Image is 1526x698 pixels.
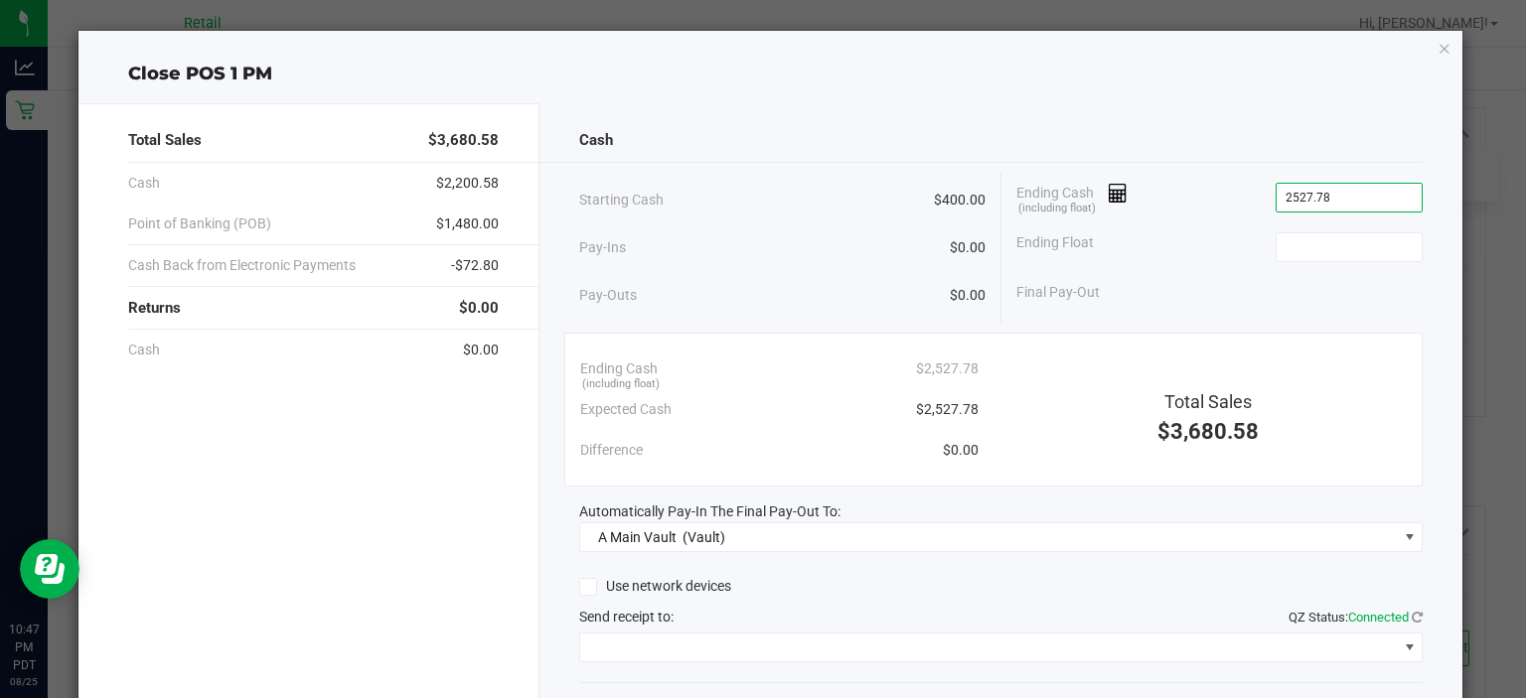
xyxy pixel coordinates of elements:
span: Cash [579,129,613,152]
span: (including float) [1018,201,1096,217]
span: Difference [580,440,643,461]
span: $0.00 [943,440,979,461]
span: (Vault) [683,529,725,545]
span: -$72.80 [451,255,499,276]
span: QZ Status: [1289,610,1423,625]
iframe: Resource center [20,539,79,599]
span: $0.00 [459,297,499,320]
span: $0.00 [463,340,499,360]
span: Final Pay-Out [1016,282,1100,303]
span: Pay-Ins [579,237,626,258]
span: $2,200.58 [436,173,499,194]
span: $2,527.78 [916,399,979,420]
span: $3,680.58 [428,129,499,152]
span: Automatically Pay-In The Final Pay-Out To: [579,503,840,519]
span: Ending Cash [1016,183,1128,212]
span: $3,680.58 [1157,419,1259,444]
span: Ending Float [1016,232,1094,262]
span: $2,527.78 [916,358,979,379]
label: Use network devices [579,576,731,597]
span: Cash [128,173,160,194]
span: Total Sales [128,129,202,152]
span: Ending Cash [580,358,658,379]
span: Starting Cash [579,190,664,210]
span: Cash [128,340,160,360]
span: Pay-Outs [579,285,637,306]
span: (including float) [582,376,660,393]
span: Connected [1348,610,1409,625]
span: A Main Vault [598,529,677,545]
span: Point of Banking (POB) [128,213,271,234]
span: $0.00 [950,285,986,306]
span: $400.00 [934,190,986,210]
span: Total Sales [1164,391,1252,412]
span: Expected Cash [580,399,672,420]
span: $1,480.00 [436,213,499,234]
span: $0.00 [950,237,986,258]
div: Close POS 1 PM [78,61,1463,87]
span: Cash Back from Electronic Payments [128,255,356,276]
div: Returns [128,287,500,330]
span: Send receipt to: [579,609,674,625]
